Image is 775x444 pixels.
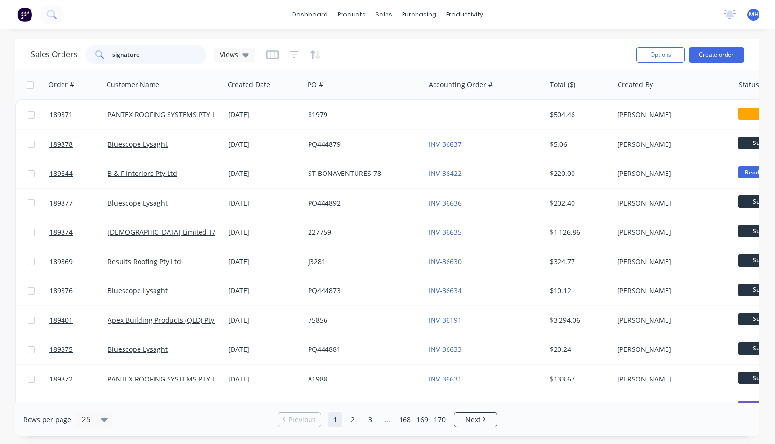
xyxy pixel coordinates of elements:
a: Page 3 [363,412,377,427]
a: INV-36636 [429,198,462,207]
span: 189874 [49,227,73,237]
button: Create order [689,47,744,63]
a: Previous page [278,415,321,425]
div: J3281 [308,257,416,267]
div: [PERSON_NAME] [617,110,725,120]
a: 189872 [49,365,108,394]
div: $133.67 [550,374,606,384]
div: $220.00 [550,169,606,178]
a: Bluescope Lysaght [108,345,168,354]
a: PANTEX ROOFING SYSTEMS PTY LTD [108,374,224,383]
div: [PERSON_NAME] [617,257,725,267]
a: 189871 [49,100,108,129]
a: 189877 [49,189,108,218]
div: $5.06 [550,140,606,149]
a: 189875 [49,335,108,364]
div: [DATE] [228,286,300,296]
div: [PERSON_NAME] [617,198,725,208]
div: $10.12 [550,286,606,296]
div: [PERSON_NAME] [617,227,725,237]
span: 189877 [49,198,73,208]
div: Customer Name [107,80,159,90]
a: INV-36633 [429,345,462,354]
div: [DATE] [228,257,300,267]
a: Apex Building Products (QLD) Pty Ltd [108,316,226,325]
div: [PERSON_NAME] [617,286,725,296]
a: Bluescope Lysaght [108,140,168,149]
div: Created Date [228,80,270,90]
div: [PERSON_NAME] [617,374,725,384]
div: PQ444892 [308,198,416,208]
div: PQ444881 [308,345,416,354]
a: INV-36634 [429,286,462,295]
span: 189644 [49,169,73,178]
span: 189401 [49,316,73,325]
span: MH [749,10,759,19]
a: 189644 [49,159,108,188]
span: 189875 [49,345,73,354]
a: 189874 [49,218,108,247]
h1: Sales Orders [31,50,77,59]
div: [DATE] [228,345,300,354]
div: Total ($) [550,80,575,90]
a: B & F Interiors Pty Ltd [108,169,177,178]
div: $202.40 [550,198,606,208]
a: Page 1 is your current page [328,412,342,427]
div: [DATE] [228,316,300,325]
a: INV-36631 [429,374,462,383]
a: 189401 [49,306,108,335]
div: purchasing [397,7,441,22]
div: $20.24 [550,345,606,354]
span: 189869 [49,257,73,267]
span: Views [220,49,238,60]
a: 189876 [49,276,108,305]
div: $3,294.06 [550,316,606,325]
div: $504.46 [550,110,606,120]
div: sales [371,7,397,22]
div: [PERSON_NAME] [617,316,725,325]
span: 189872 [49,374,73,384]
span: 189876 [49,286,73,296]
a: Bluescope Lysaght [108,198,168,207]
span: Previous [288,415,316,425]
span: 189878 [49,140,73,149]
div: PO # [308,80,323,90]
div: 227759 [308,227,416,237]
div: [PERSON_NAME] [617,140,725,149]
a: [DEMOGRAPHIC_DATA] Limited T/as Joii Roofing [108,227,260,237]
div: [DATE] [228,374,300,384]
a: INV-36422 [429,169,462,178]
div: products [333,7,371,22]
div: Accounting Order # [429,80,493,90]
a: INV-36637 [429,140,462,149]
div: 81979 [308,110,416,120]
div: 81988 [308,374,416,384]
button: Options [636,47,685,63]
div: PQ444873 [308,286,416,296]
div: [DATE] [228,198,300,208]
div: $324.77 [550,257,606,267]
a: 189873 [49,394,108,423]
span: Rows per page [23,415,71,425]
div: Status [739,80,759,90]
div: Created By [618,80,653,90]
a: 189878 [49,130,108,159]
div: $1,126.86 [550,227,606,237]
a: INV-36630 [429,257,462,266]
a: Bluescope Lysaght [108,286,168,295]
div: [PERSON_NAME] [617,345,725,354]
a: Results Roofing Pty Ltd [108,257,181,266]
span: Next [465,415,480,425]
div: ST BONAVENTURES-78 [308,169,416,178]
a: Page 170 [433,412,447,427]
div: 75856 [308,316,416,325]
div: [PERSON_NAME] [617,169,725,178]
a: PANTEX ROOFING SYSTEMS PTY LTD [108,110,224,119]
a: Page 168 [398,412,412,427]
a: Page 169 [415,412,430,427]
img: Factory [17,7,32,22]
a: Next page [454,415,497,425]
span: 189871 [49,110,73,120]
a: Jump forward [380,412,395,427]
input: Search... [112,45,207,64]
